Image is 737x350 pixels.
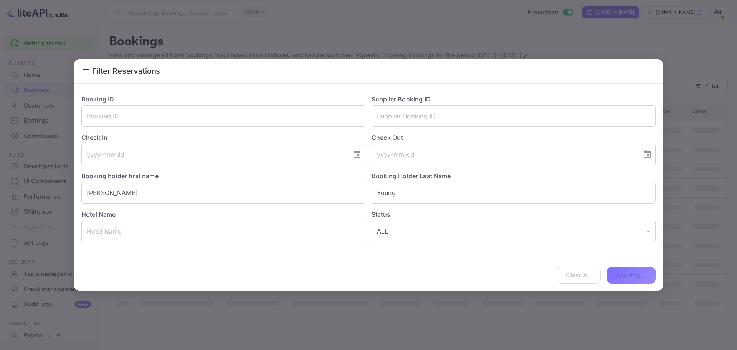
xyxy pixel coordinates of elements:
[372,105,656,127] input: Supplier Booking ID
[372,144,636,165] input: yyyy-mm-dd
[81,221,365,242] input: Hotel Name
[81,172,159,180] label: Booking holder first name
[372,182,656,204] input: Holder Last Name
[81,182,365,204] input: Holder First Name
[81,211,116,218] label: Hotel Name
[74,59,663,83] h2: Filter Reservations
[349,147,365,162] button: Choose date
[81,133,365,142] label: Check In
[372,172,451,180] label: Booking Holder Last Name
[81,144,346,165] input: yyyy-mm-dd
[372,221,656,242] div: ALL
[372,133,656,142] label: Check Out
[81,105,365,127] input: Booking ID
[372,210,656,219] label: Status
[372,95,431,103] label: Supplier Booking ID
[640,147,655,162] button: Choose date
[81,95,114,103] label: Booking ID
